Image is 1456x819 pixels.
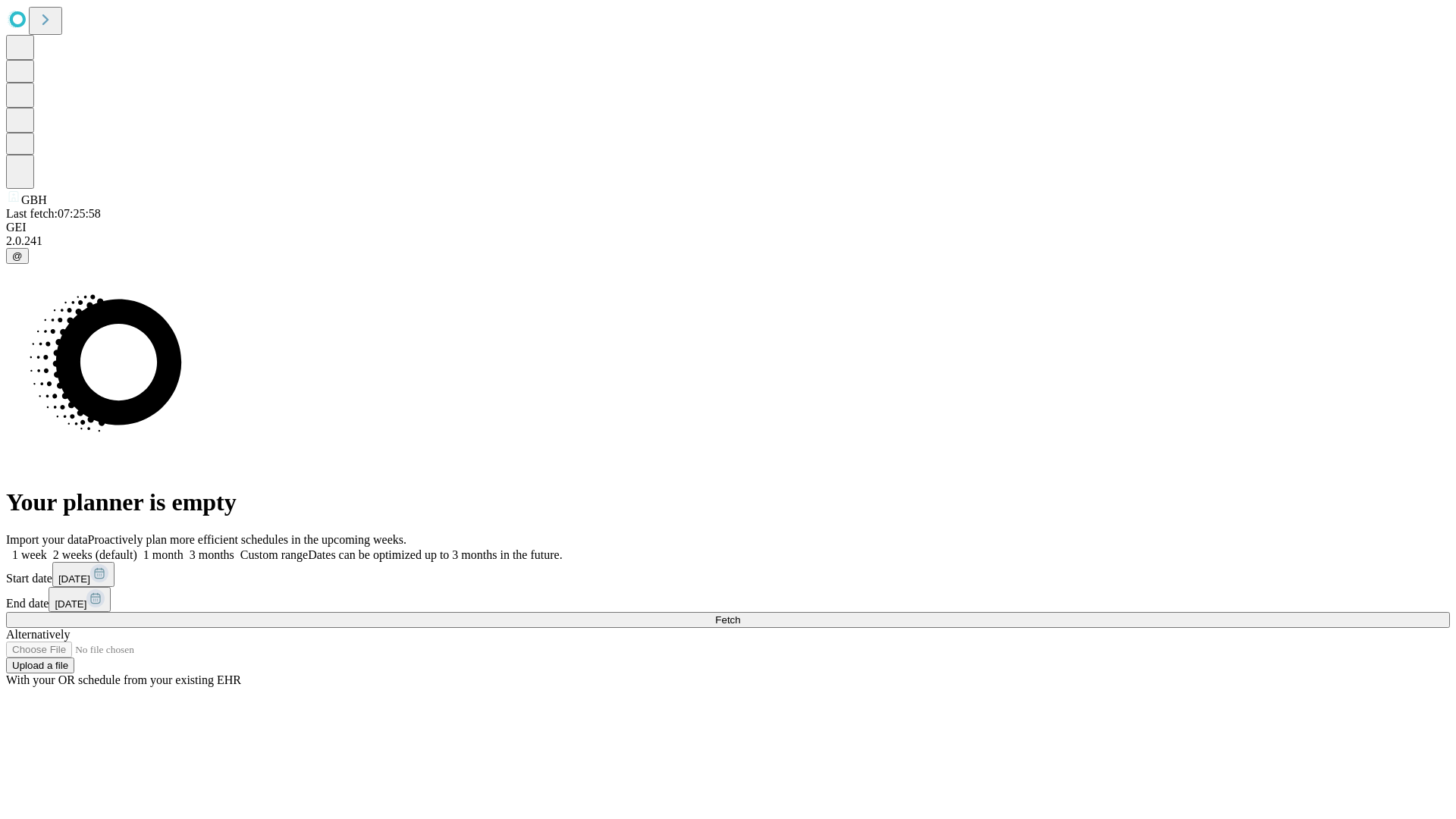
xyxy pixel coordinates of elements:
[6,207,101,220] span: Last fetch: 07:25:58
[12,548,47,561] span: 1 week
[12,250,23,262] span: @
[58,573,90,585] span: [DATE]
[6,657,74,673] button: Upload a file
[6,612,1450,628] button: Fetch
[240,548,308,561] span: Custom range
[6,673,241,686] span: With your OR schedule from your existing EHR
[308,548,562,561] span: Dates can be optimized up to 3 months in the future.
[190,548,234,561] span: 3 months
[88,533,406,546] span: Proactively plan more efficient schedules in the upcoming weeks.
[715,614,740,626] span: Fetch
[6,562,1450,587] div: Start date
[55,598,86,610] span: [DATE]
[6,488,1450,516] h1: Your planner is empty
[53,548,137,561] span: 2 weeks (default)
[6,248,29,264] button: @
[6,533,88,546] span: Import your data
[6,221,1450,234] div: GEI
[49,587,111,612] button: [DATE]
[6,587,1450,612] div: End date
[6,234,1450,248] div: 2.0.241
[21,193,47,206] span: GBH
[6,628,70,641] span: Alternatively
[52,562,115,587] button: [DATE]
[143,548,184,561] span: 1 month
